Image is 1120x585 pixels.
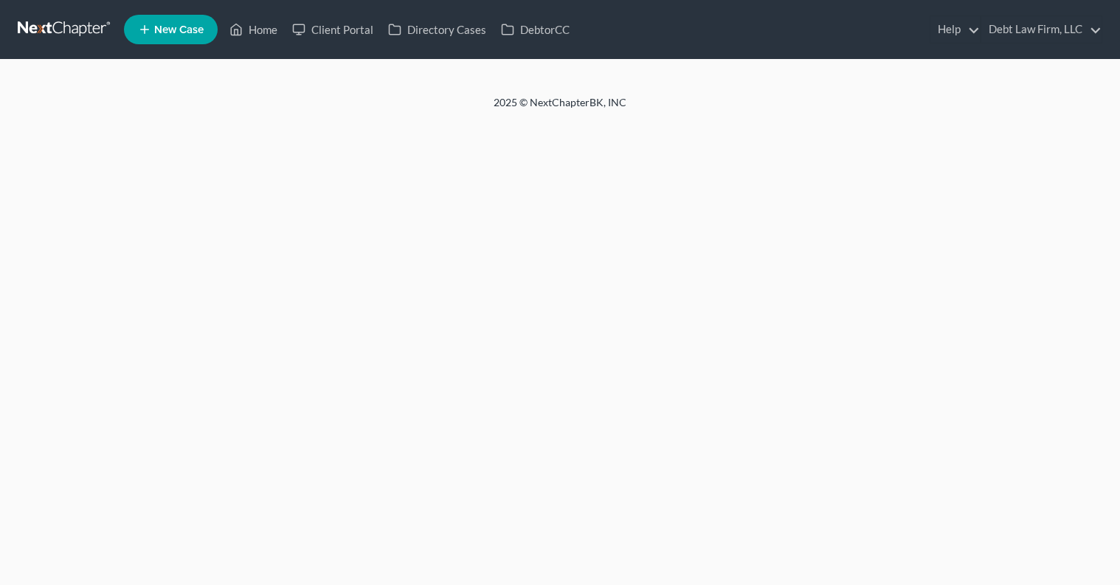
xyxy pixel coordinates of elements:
new-legal-case-button: New Case [124,15,218,44]
a: Client Portal [285,16,381,43]
a: Debt Law Firm, LLC [981,16,1102,43]
a: Home [222,16,285,43]
a: Help [930,16,980,43]
div: 2025 © NextChapterBK, INC [139,95,981,122]
a: Directory Cases [381,16,494,43]
a: DebtorCC [494,16,577,43]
